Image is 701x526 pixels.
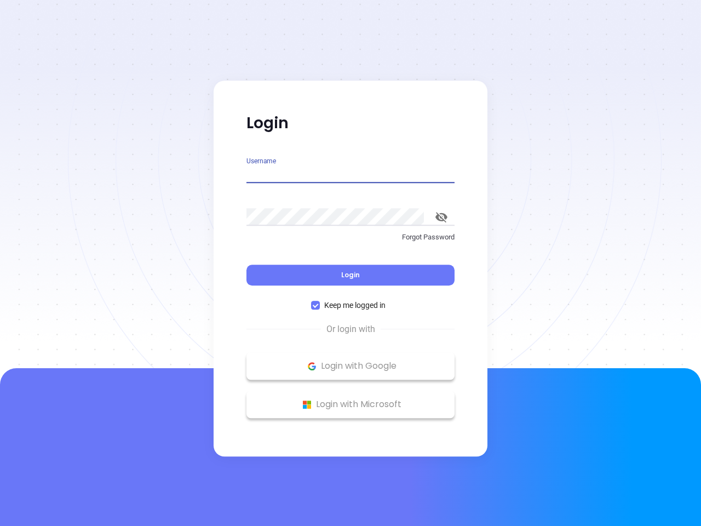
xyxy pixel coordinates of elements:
[300,398,314,411] img: Microsoft Logo
[321,323,381,336] span: Or login with
[246,352,455,380] button: Google Logo Login with Google
[341,270,360,279] span: Login
[246,232,455,243] p: Forgot Password
[320,299,390,311] span: Keep me logged in
[428,204,455,230] button: toggle password visibility
[246,391,455,418] button: Microsoft Logo Login with Microsoft
[246,113,455,133] p: Login
[246,265,455,285] button: Login
[305,359,319,373] img: Google Logo
[252,396,449,413] p: Login with Microsoft
[252,358,449,374] p: Login with Google
[246,158,276,164] label: Username
[246,232,455,251] a: Forgot Password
